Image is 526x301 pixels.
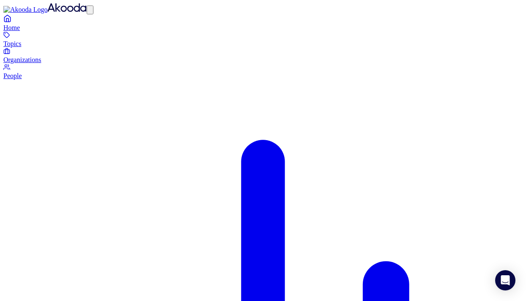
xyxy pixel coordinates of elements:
[3,24,20,31] span: Home
[3,40,21,47] span: Topics
[3,16,523,32] a: Home
[3,49,523,64] a: Organizations
[3,65,523,80] a: People
[3,6,47,14] img: Akooda Logo
[495,270,515,290] div: Open Intercom Messenger
[3,33,523,48] a: Topics
[3,56,41,63] span: Organizations
[3,72,22,79] span: People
